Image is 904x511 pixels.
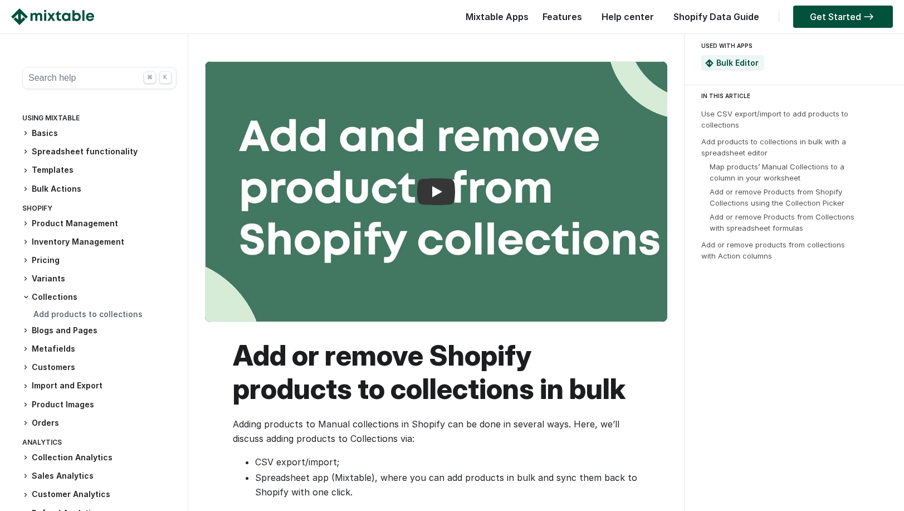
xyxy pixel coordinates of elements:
img: arrow-right.svg [861,13,876,20]
div: IN THIS ARTICLE [701,91,894,101]
a: Add or remove Products from Shopify Collections using the Collection Picker [710,187,844,207]
h3: Pricing [22,255,177,266]
h3: Basics [22,128,177,139]
a: Add or remove Products from Collections with spreadsheet formulas [710,212,854,232]
a: Add or remove products from collections with Action columns [701,240,845,260]
h3: Spreadsheet functionality [22,146,177,158]
h3: Templates [22,164,177,176]
a: Help center [596,11,659,22]
a: Features [537,11,588,22]
a: Get Started [793,6,893,28]
div: Shopify [22,202,177,218]
div: Mixtable Apps [460,8,529,31]
li: Spreadsheet app (Mixtable), where you can add products in bulk and sync them back to Shopify with... [255,470,651,499]
div: Analytics [22,436,177,452]
a: Shopify Data Guide [668,11,765,22]
h3: Collection Analytics [22,452,177,464]
h3: Collections [22,291,177,303]
button: Search help ⌘ K [22,67,177,89]
p: Adding products to Manual collections in Shopify can be done in several ways. Here, we’ll discuss... [233,417,651,446]
h3: Customers [22,362,177,373]
a: Add products to collections [33,309,143,319]
div: ⌘ [144,71,156,84]
div: USED WITH APPS [701,39,883,52]
div: K [159,71,172,84]
h3: Orders [22,417,177,429]
img: Mixtable Spreadsheet Bulk Editor App [705,59,714,67]
h3: Variants [22,273,177,285]
h3: Product Images [22,399,177,411]
a: Use CSV export/import to add products to collections [701,109,848,129]
h3: Import and Export [22,380,177,392]
h3: Product Management [22,218,177,230]
h3: Metafields [22,343,177,355]
li: CSV export/import; [255,455,651,469]
h3: Sales Analytics [22,470,177,482]
h3: Customer Analytics [22,489,177,500]
h3: Bulk Actions [22,183,177,195]
a: Map products’ Manual Collections to a column in your worksheet [710,162,844,182]
img: Mixtable logo [11,8,94,25]
h1: Add or remove Shopify products to collections in bulk [233,339,651,406]
a: Add products to collections in bulk with a spreadsheet editor [701,137,846,157]
h3: Inventory Management [22,236,177,248]
div: Using Mixtable [22,111,177,128]
a: Bulk Editor [716,58,759,67]
h3: Blogs and Pages [22,325,177,337]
